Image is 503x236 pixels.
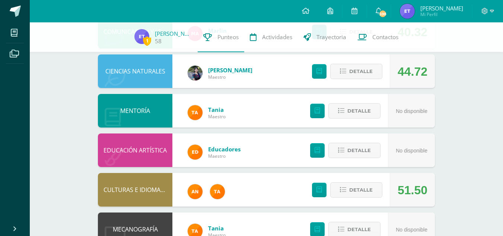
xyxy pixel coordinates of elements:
span: Mi Perfil [420,11,463,18]
span: Maestro [208,74,252,80]
a: [PERSON_NAME] [208,66,252,74]
span: Maestro [208,153,241,159]
a: Educadores [208,145,241,153]
span: No disponible [396,148,427,154]
button: Detalle [328,143,381,158]
a: Tania [208,106,226,113]
span: Detalle [347,144,371,157]
span: [PERSON_NAME] [420,4,463,12]
a: Actividades [244,22,298,52]
a: Trayectoria [298,22,352,52]
a: Tania [208,224,226,232]
span: Detalle [349,183,373,197]
img: feaeb2f9bb45255e229dc5fdac9a9f6b.png [188,105,203,120]
div: 44.72 [398,55,427,88]
img: fc6731ddebfef4a76f049f6e852e62c4.png [188,184,203,199]
span: Contactos [372,33,398,41]
div: CULTURAS E IDIOMAS MAYAS, GARÍFUNA O XINCA [98,173,172,207]
a: [PERSON_NAME] [155,30,192,37]
span: Actividades [262,33,292,41]
span: Trayectoria [316,33,346,41]
img: c92786e4281570e938e3a54d1665481b.png [400,4,415,19]
a: Contactos [352,22,404,52]
div: CIENCIAS NATURALES [98,54,172,88]
span: Detalle [349,64,373,78]
img: feaeb2f9bb45255e229dc5fdac9a9f6b.png [210,184,225,199]
button: Detalle [328,103,381,119]
span: 1 [143,36,151,45]
a: 58 [155,37,162,45]
span: 598 [379,10,387,18]
img: b2b209b5ecd374f6d147d0bc2cef63fa.png [188,66,203,81]
img: c92786e4281570e938e3a54d1665481b.png [134,29,149,44]
img: ed927125212876238b0630303cb5fd71.png [188,145,203,160]
span: No disponible [396,227,427,233]
div: 51.50 [398,173,427,207]
span: Punteos [217,33,239,41]
span: Maestro [208,113,226,120]
a: Punteos [198,22,244,52]
button: Detalle [330,64,382,79]
button: Detalle [330,182,382,198]
div: EDUCACIÓN ARTÍSTICA [98,133,172,167]
div: MENTORÍA [98,94,172,128]
span: No disponible [396,108,427,114]
span: Detalle [347,104,371,118]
